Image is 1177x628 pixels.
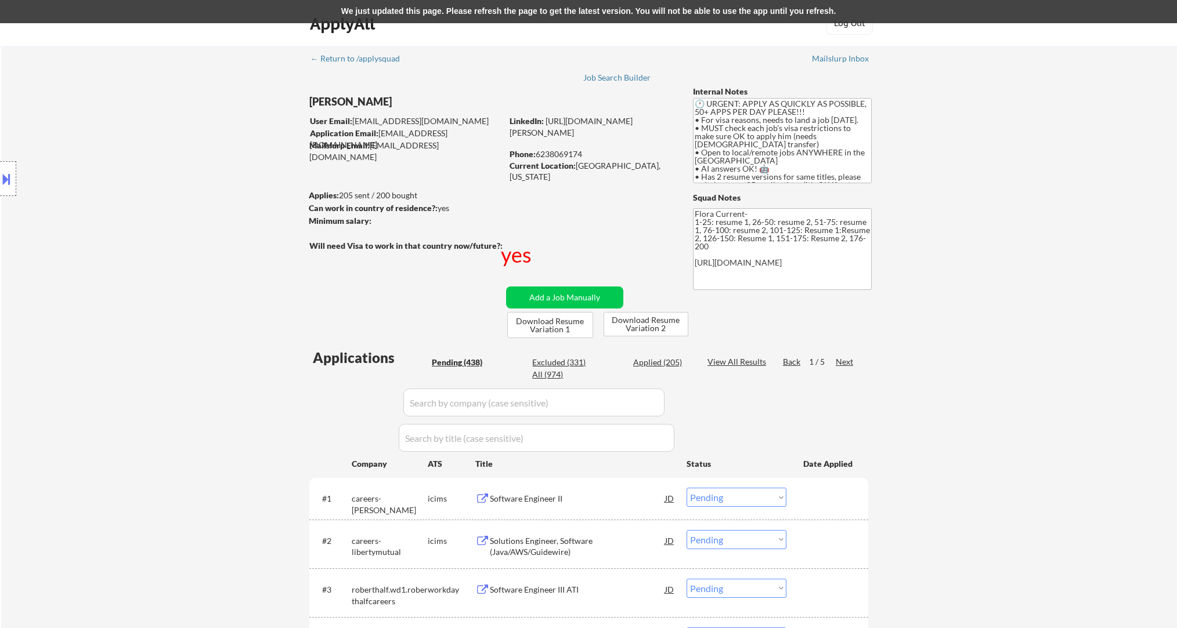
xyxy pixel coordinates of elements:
[428,535,475,547] div: icims
[352,584,428,607] div: roberthalf.wd1.roberthalfcareers
[507,312,593,338] button: Download Resume Variation 1
[836,356,854,368] div: Next
[313,351,428,365] div: Applications
[309,140,502,162] div: [EMAIL_ADDRESS][DOMAIN_NAME]
[352,493,428,516] div: careers-[PERSON_NAME]
[309,140,370,150] strong: Mailslurp Email:
[432,357,490,368] div: Pending (438)
[310,116,352,126] strong: User Email:
[510,116,633,137] a: [URL][DOMAIN_NAME][PERSON_NAME]
[510,161,576,170] strong: Current Location:
[510,149,536,159] strong: Phone:
[510,116,544,126] strong: LinkedIn:
[826,12,873,35] button: Log Out
[428,584,475,596] div: workday
[693,192,872,204] div: Squad Notes
[510,160,674,183] div: [GEOGRAPHIC_DATA], [US_STATE]
[310,14,378,34] div: ApplyAll
[583,73,651,85] a: Job Search Builder
[532,357,590,368] div: Excluded (331)
[310,128,502,150] div: [EMAIL_ADDRESS][DOMAIN_NAME]
[309,203,438,213] strong: Can work in country of residence?:
[352,535,428,558] div: careers-libertymutual
[633,357,691,368] div: Applied (205)
[809,356,836,368] div: 1 / 5
[664,579,676,600] div: JD
[506,286,623,308] button: Add a Job Manually
[310,115,502,127] div: [EMAIL_ADDRESS][DOMAIN_NAME]
[322,493,342,504] div: #1
[311,54,411,66] a: ← Return to /applysquad
[322,535,342,547] div: #2
[309,241,503,251] strong: Will need Visa to work in that country now/future?:
[583,74,651,82] div: Job Search Builder
[812,54,870,66] a: Mailslurp Inbox
[604,312,688,336] button: Download Resume Variation 2
[707,356,770,368] div: View All Results
[687,453,786,474] div: Status
[532,369,590,380] div: All (974)
[311,55,411,63] div: ← Return to /applysquad
[399,424,674,452] input: Search by title (case sensitive)
[783,356,801,368] div: Back
[501,240,534,269] div: yes
[475,458,676,470] div: Title
[322,584,342,596] div: #3
[428,458,475,470] div: ATS
[309,190,502,201] div: 205 sent / 200 bought
[309,202,499,214] div: yes
[309,95,548,109] div: [PERSON_NAME]
[309,216,371,226] strong: Minimum salary:
[428,493,475,504] div: icims
[812,55,870,63] div: Mailslurp Inbox
[803,458,854,470] div: Date Applied
[403,389,665,416] input: Search by company (case sensitive)
[310,128,378,138] strong: Application Email:
[693,86,872,97] div: Internal Notes
[664,530,676,551] div: JD
[490,493,665,504] div: Software Engineer II
[490,535,665,558] div: Solutions Engineer, Software (Java/AWS/Guidewire)
[510,148,674,160] div: 6238069174
[490,584,665,596] div: Software Engineer III ATI
[664,488,676,509] div: JD
[352,458,428,470] div: Company
[309,190,339,200] strong: Applies:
